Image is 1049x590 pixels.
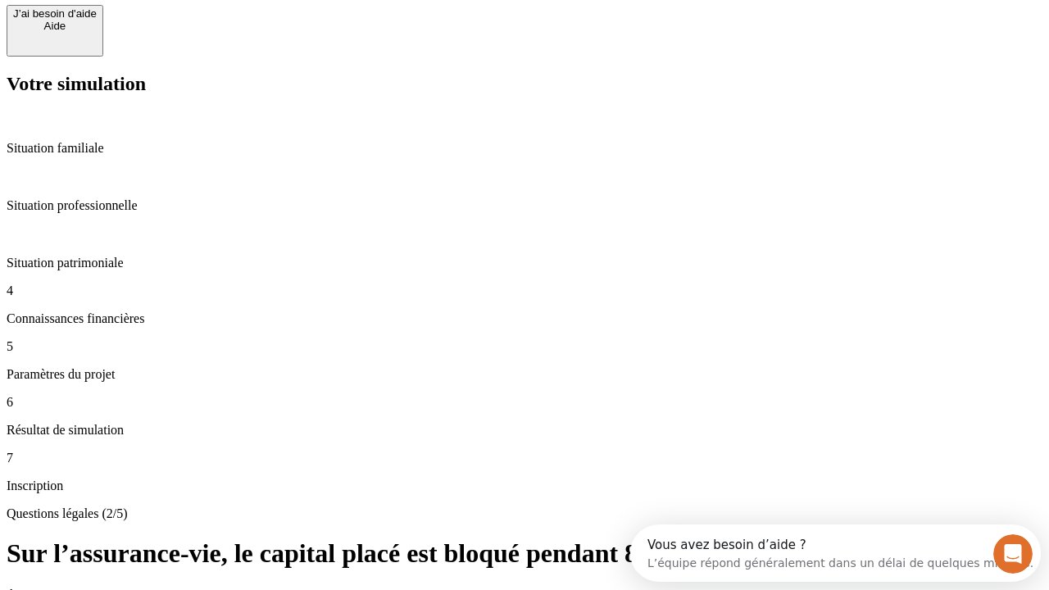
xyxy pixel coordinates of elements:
p: 6 [7,395,1042,410]
p: 4 [7,284,1042,298]
div: Aide [13,20,97,32]
h2: Votre simulation [7,73,1042,95]
p: Situation familiale [7,141,1042,156]
p: Connaissances financières [7,311,1042,326]
div: J’ai besoin d'aide [13,7,97,20]
p: Questions légales (2/5) [7,506,1042,521]
div: Ouvrir le Messenger Intercom [7,7,452,52]
h1: Sur l’assurance-vie, le capital placé est bloqué pendant 8 ans ? [7,538,1042,569]
p: Inscription [7,479,1042,493]
p: Paramètres du projet [7,367,1042,382]
div: Vous avez besoin d’aide ? [17,14,403,27]
p: 7 [7,451,1042,465]
p: Situation professionnelle [7,198,1042,213]
iframe: Intercom live chat [993,534,1033,574]
iframe: Intercom live chat discovery launcher [630,524,1041,582]
div: L’équipe répond généralement dans un délai de quelques minutes. [17,27,403,44]
button: J’ai besoin d'aideAide [7,5,103,57]
p: Situation patrimoniale [7,256,1042,270]
p: 5 [7,339,1042,354]
p: Résultat de simulation [7,423,1042,438]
